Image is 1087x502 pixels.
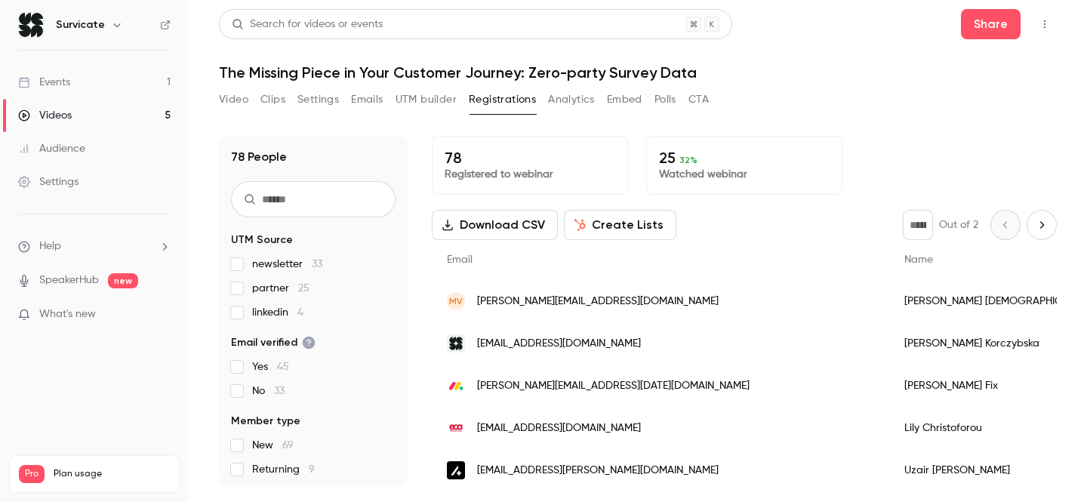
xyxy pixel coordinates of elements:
button: Create Lists [564,210,676,240]
span: 9 [309,464,315,475]
span: [PERSON_NAME][EMAIL_ADDRESS][DOMAIN_NAME] [477,294,719,310]
button: Video [219,88,248,112]
span: Email [447,254,473,265]
span: Returning [252,462,315,477]
p: Registered to webinar [445,167,615,182]
li: help-dropdown-opener [18,239,171,254]
button: Polls [654,88,676,112]
p: Out of 2 [939,217,978,233]
div: Settings [18,174,79,189]
h6: Survicate [56,17,105,32]
button: Registrations [469,88,536,112]
button: Clips [260,88,285,112]
div: Events [18,75,70,90]
button: Emails [351,88,383,112]
span: new [108,273,138,288]
span: MV [449,294,463,308]
span: Name [904,254,933,265]
span: 32 % [679,155,697,165]
span: partner [252,281,309,296]
span: [PERSON_NAME][EMAIL_ADDRESS][DATE][DOMAIN_NAME] [477,378,750,394]
span: UTM Source [231,233,293,248]
div: Audience [18,141,85,156]
span: newsletter [252,257,322,272]
img: assemblyglobal.com [447,461,465,479]
img: survicate.com [447,334,465,353]
p: 25 [659,149,830,167]
span: [EMAIL_ADDRESS][DOMAIN_NAME] [477,420,641,436]
button: Next page [1027,210,1057,240]
span: What's new [39,306,96,322]
span: Yes [252,359,289,374]
span: 4 [297,307,303,318]
div: Search for videos or events [232,17,383,32]
span: No [252,383,285,399]
span: 69 [282,440,294,451]
button: Download CSV [432,210,558,240]
span: Member type [231,414,300,429]
span: 33 [274,386,285,396]
div: Videos [18,108,72,123]
img: Survicate [19,13,43,37]
span: 33 [312,259,322,269]
button: Analytics [548,88,595,112]
span: Help [39,239,61,254]
button: UTM builder [396,88,457,112]
img: monday.com [447,377,465,395]
h1: 78 People [231,148,287,166]
button: CTA [688,88,709,112]
span: Email verified [231,335,316,350]
a: SpeakerHub [39,273,99,288]
button: Settings [297,88,339,112]
span: [EMAIL_ADDRESS][DOMAIN_NAME] [477,336,641,352]
p: Watched webinar [659,167,830,182]
span: linkedin [252,305,303,320]
span: 25 [298,283,309,294]
p: 78 [445,149,615,167]
iframe: Noticeable Trigger [152,308,171,322]
span: [EMAIL_ADDRESS][PERSON_NAME][DOMAIN_NAME] [477,463,719,479]
button: Embed [607,88,642,112]
img: eca.global [447,419,465,437]
span: New [252,438,294,453]
span: 45 [277,362,289,372]
button: Share [961,9,1021,39]
button: Top Bar Actions [1033,12,1057,36]
span: Plan usage [54,468,170,480]
h1: The Missing Piece in Your Customer Journey: Zero-party Survey Data [219,63,1057,82]
span: Pro [19,465,45,483]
